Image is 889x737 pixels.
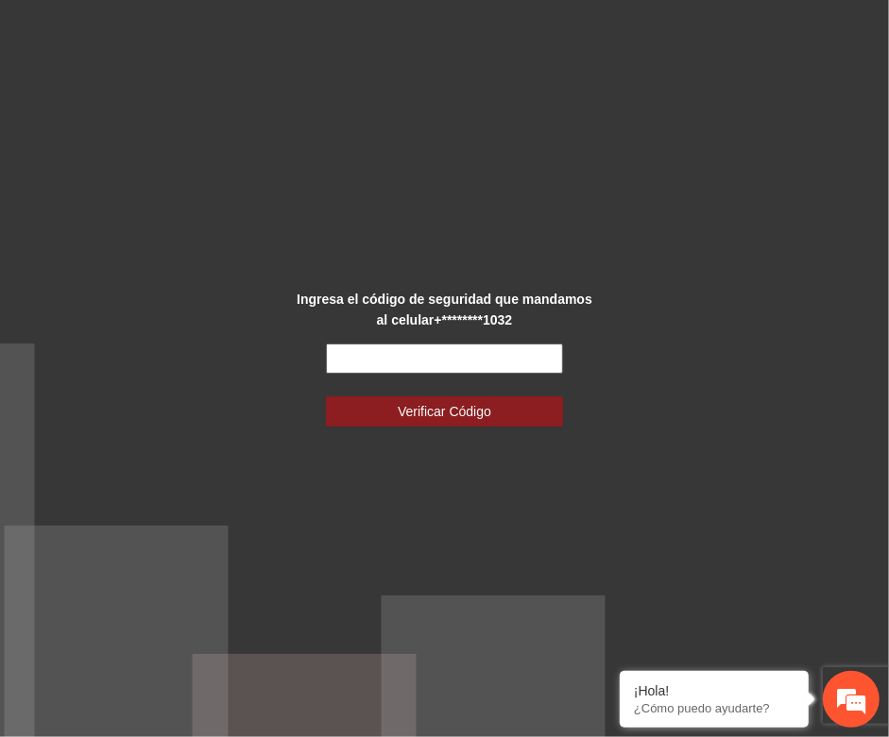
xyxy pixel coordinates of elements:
[9,515,360,581] textarea: Escriba su mensaje y pulse “Intro”
[297,292,592,327] strong: Ingresa el código de seguridad que mandamos al celular +********1032
[98,96,317,121] div: Chatee con nosotros ahora
[110,252,261,443] span: Estamos en línea.
[310,9,355,55] div: Minimizar ventana de chat en vivo
[634,701,795,715] p: ¿Cómo puedo ayudarte?
[326,396,563,427] button: Verificar Código
[634,683,795,698] div: ¡Hola!
[398,401,491,422] span: Verificar Código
